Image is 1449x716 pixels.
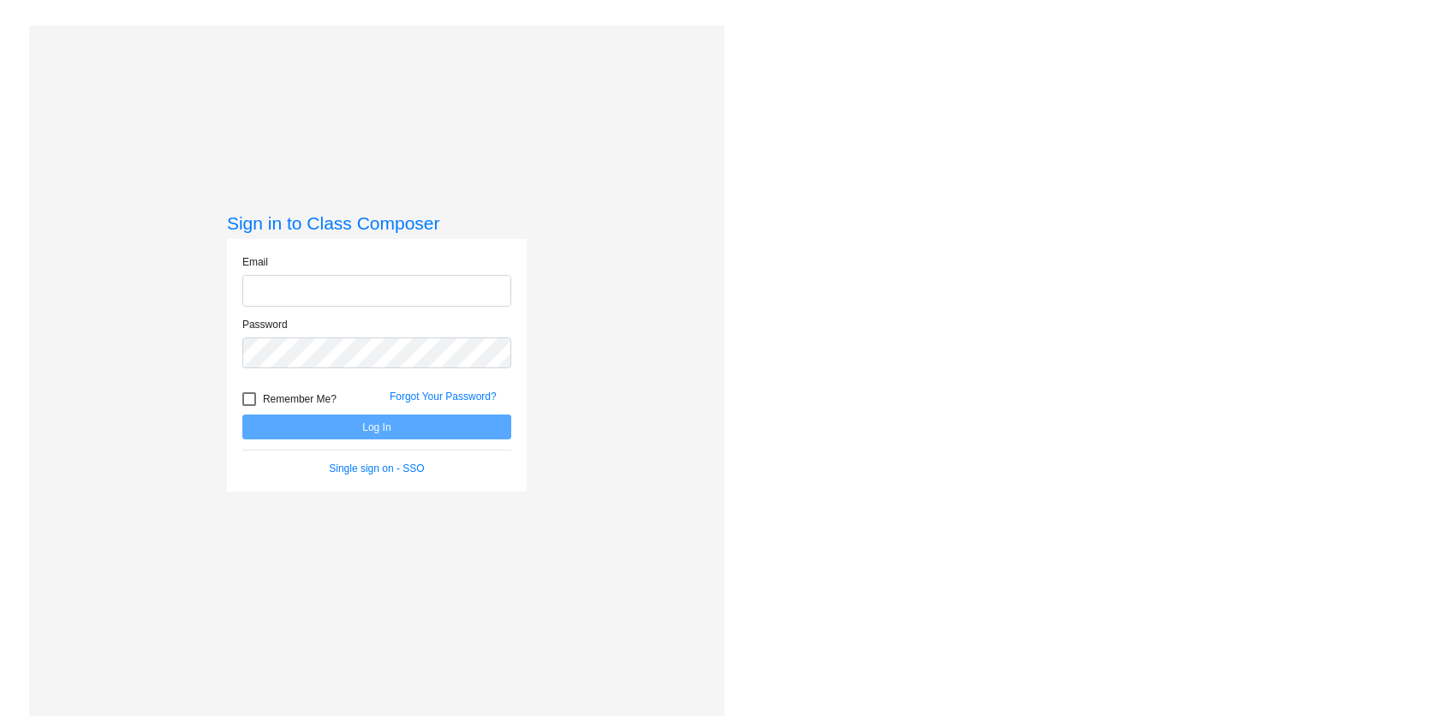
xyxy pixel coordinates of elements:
span: Remember Me? [263,389,337,409]
a: Forgot Your Password? [390,391,497,403]
a: Single sign on - SSO [329,462,424,474]
h3: Sign in to Class Composer [227,212,527,234]
label: Email [242,254,268,270]
button: Log In [242,415,511,439]
label: Password [242,317,288,332]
